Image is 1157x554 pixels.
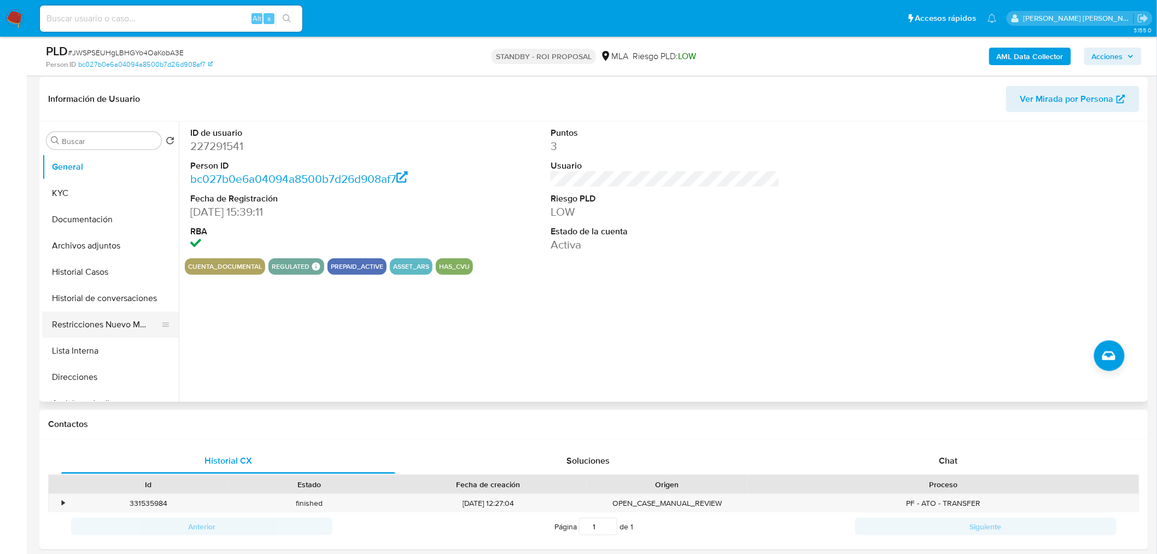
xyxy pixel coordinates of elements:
dt: RBA [190,226,419,238]
button: Buscar [51,136,60,145]
button: asset_ars [393,264,429,269]
button: Acciones [1084,48,1142,65]
button: Historial Casos [42,259,179,285]
button: has_cvu [439,264,470,269]
button: Lista Interna [42,338,179,364]
dt: Person ID [190,160,419,172]
dt: ID de usuario [190,127,419,139]
button: Anticipos de dinero [42,390,179,417]
input: Buscar [62,136,157,146]
dd: 227291541 [190,138,419,154]
button: Historial de conversaciones [42,285,179,311]
button: regulated [272,264,309,269]
button: General [42,154,179,180]
div: Id [75,479,221,490]
b: AML Data Collector [997,48,1063,65]
button: Direcciones [42,364,179,390]
button: cuenta_documental [188,264,262,269]
p: STANDBY - ROI PROPOSAL [492,49,596,64]
span: Accesos rápidos [915,13,977,24]
dt: Puntos [551,127,780,139]
dd: [DATE] 15:39:11 [190,204,419,220]
a: bc027b0e6a04094a8500b7d26d908af7 [78,60,213,70]
button: Volver al orden por defecto [166,136,174,148]
dd: Activa [551,237,780,252]
div: Origen [594,479,740,490]
p: roberto.munoz@mercadolibre.com [1024,13,1134,24]
button: Siguiente [855,518,1117,535]
h1: Información de Usuario [48,94,140,105]
b: PLD [46,42,68,60]
button: search-icon [276,11,298,26]
span: Página de [554,518,633,535]
span: # JWSPSEUHgLBHGYo4OaKobA3E [68,47,184,58]
dd: LOW [551,204,780,220]
h1: Contactos [48,419,1140,430]
div: PF - ATO - TRANSFER [747,494,1139,512]
a: Salir [1137,13,1149,24]
a: bc027b0e6a04094a8500b7d26d908af7 [190,171,408,187]
div: MLA [600,50,628,62]
span: Alt [253,13,261,24]
span: Acciones [1092,48,1123,65]
button: Documentación [42,206,179,233]
button: Archivos adjuntos [42,233,179,259]
a: Notificaciones [987,14,997,23]
span: Riesgo PLD: [633,50,696,62]
div: Proceso [755,479,1131,490]
div: [DATE] 12:27:04 [389,494,587,512]
span: Historial CX [204,454,252,467]
span: 1 [630,521,633,532]
span: Ver Mirada por Persona [1020,86,1114,112]
div: Fecha de creación [397,479,579,490]
button: Ver Mirada por Persona [1006,86,1140,112]
b: Person ID [46,60,76,70]
button: Restricciones Nuevo Mundo [42,311,170,338]
div: finished [229,494,389,512]
div: OPEN_CASE_MANUAL_REVIEW [587,494,747,512]
div: 331535984 [68,494,229,512]
button: AML Data Collector [989,48,1071,65]
dt: Usuario [551,160,780,172]
div: • [62,498,65,509]
button: prepaid_active [331,264,383,269]
dd: 3 [551,138,780,154]
div: Estado [236,479,382,490]
dt: Riesgo PLD [551,193,780,205]
span: s [267,13,271,24]
button: KYC [42,180,179,206]
dt: Fecha de Registración [190,193,419,205]
dt: Estado de la cuenta [551,226,780,238]
span: LOW [678,50,696,62]
span: Soluciones [567,454,610,467]
span: Chat [939,454,958,467]
span: 3.155.0 [1133,26,1152,34]
input: Buscar usuario o caso... [40,11,302,26]
button: Anterior [71,518,332,535]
